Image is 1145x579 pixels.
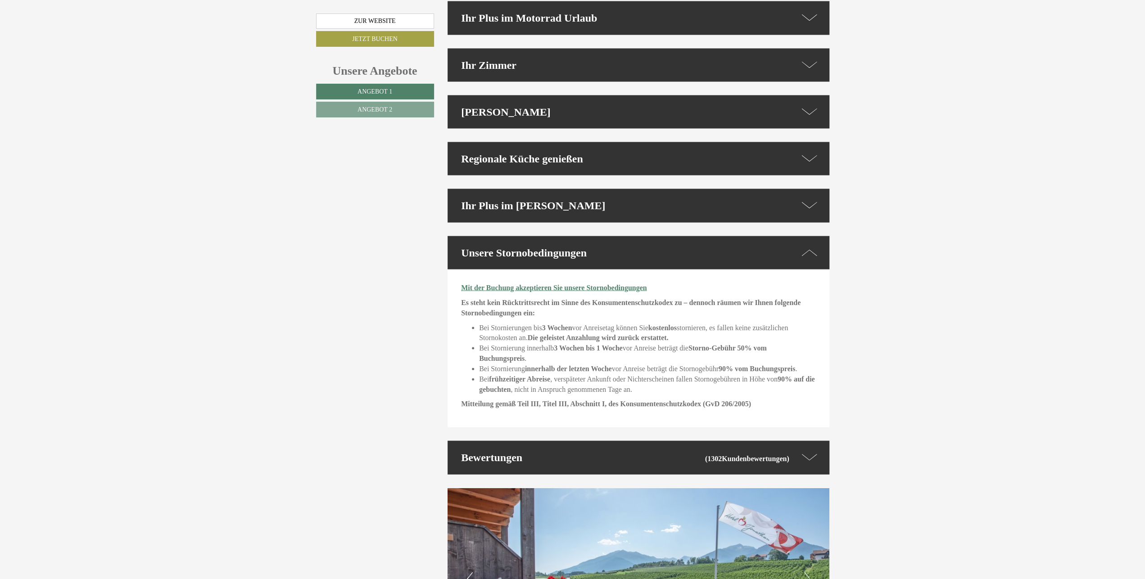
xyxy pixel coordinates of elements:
[448,95,829,129] div: [PERSON_NAME]
[358,106,392,113] span: Angebot 2
[719,365,795,373] strong: 90% vom Buchungspreis
[461,284,647,292] strong: Mit der Buchung akzeptieren Sie unsere Stornobedingungen
[448,236,829,269] div: Unsere Stornobedingungen
[479,375,815,393] strong: 90% auf die gebuchten
[542,324,572,332] strong: 3 Wochen
[479,364,816,374] li: Bei Stornierung vor Anreise beträgt die Stornogebühr .
[648,324,677,332] strong: kostenlos
[316,13,434,29] a: Zur Website
[448,1,829,35] div: Ihr Plus im Motorrad Urlaub
[448,142,829,175] div: Regionale Küche genießen
[525,365,612,373] strong: innerhalb der letzten Woche
[479,344,767,362] strong: Storno-Gebühr 50% vom Buchungspreis
[448,441,829,474] div: Bewertungen
[479,323,816,344] li: Bei Stornierungen bis vor Anreisetag können Sie stornieren, es fallen keine zusätzlichen Stornoko...
[705,455,789,462] small: (1302 )
[461,400,751,408] strong: Mitteilung gemäß Teil III, Titel III, Abschnitt I, des Konsumentenschutzkodex (GvD 206/2005)
[554,344,622,352] strong: 3 Wochen bis 1 Woche
[461,299,801,317] strong: Es steht kein Rücktrittsrecht im Sinne des Konsumentenschutzkodex zu – dennoch räumen wir Ihnen f...
[358,88,392,95] span: Angebot 1
[448,49,829,82] div: Ihr Zimmer
[316,31,434,47] a: Jetzt buchen
[316,63,434,79] div: Unsere Angebote
[722,455,787,462] span: Kundenbewertungen
[489,375,550,383] strong: frühzeitiger Abreise
[448,189,829,222] div: Ihr Plus im [PERSON_NAME]
[479,343,816,364] li: Bei Stornierung innerhalb vor Anreise beträgt die .
[528,334,669,341] strong: Die geleistet Anzahlung wird zurück erstattet.
[479,374,816,395] li: Bei , verspäteter Ankunft oder Nichterscheinen fallen Stornogebühren in Höhe von , nicht in Anspr...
